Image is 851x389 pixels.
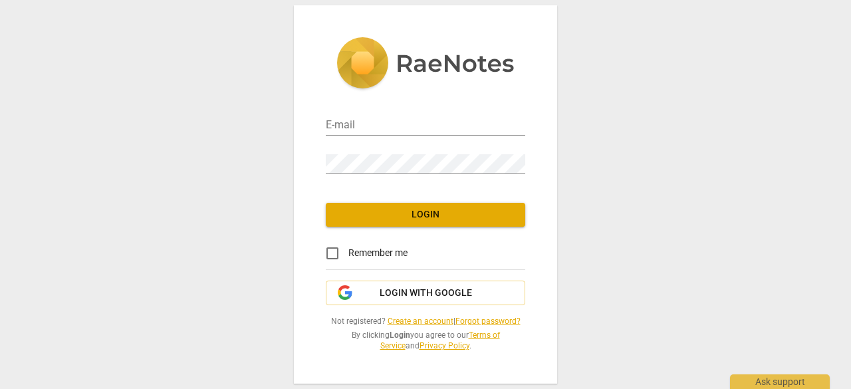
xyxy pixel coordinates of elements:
a: Create an account [388,317,453,326]
a: Forgot password? [455,317,521,326]
a: Terms of Service [380,330,500,351]
div: Ask support [730,374,830,389]
button: Login [326,203,525,227]
button: Login with Google [326,281,525,306]
span: Remember me [348,246,408,260]
a: Privacy Policy [420,341,469,350]
span: Login with Google [380,287,472,300]
span: Not registered? | [326,316,525,327]
img: 5ac2273c67554f335776073100b6d88f.svg [336,37,515,92]
b: Login [390,330,410,340]
span: By clicking you agree to our and . [326,330,525,352]
span: Login [336,208,515,221]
